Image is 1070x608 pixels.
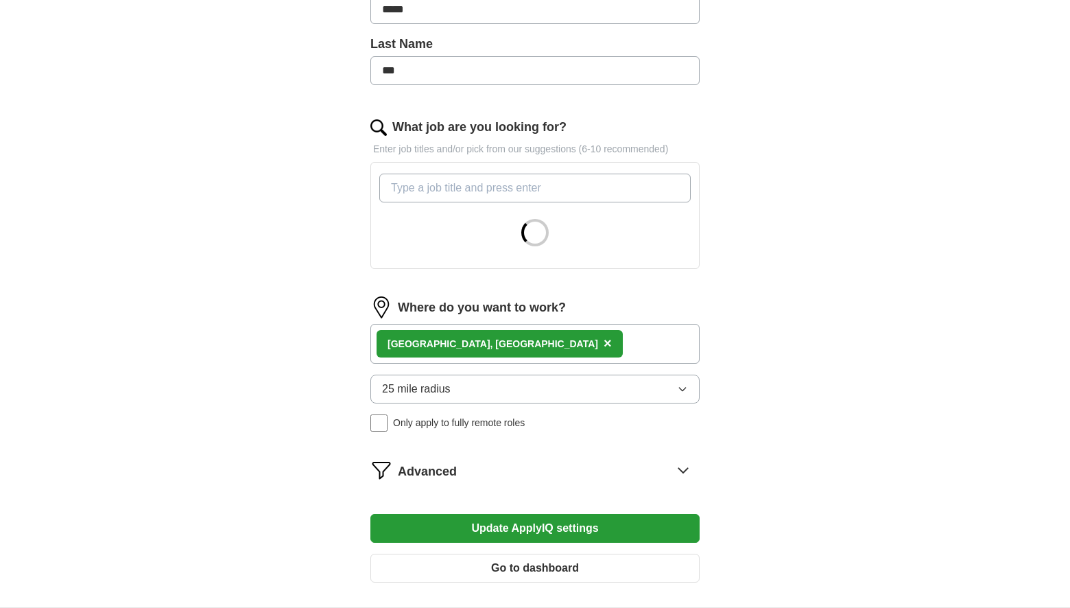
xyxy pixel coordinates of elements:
input: Only apply to fully remote roles [370,414,388,432]
button: 25 mile radius [370,375,700,404]
button: Update ApplyIQ settings [370,514,700,543]
p: Enter job titles and/or pick from our suggestions (6-10 recommended) [370,142,700,156]
button: Go to dashboard [370,554,700,583]
img: location.png [370,296,392,318]
span: Only apply to fully remote roles [393,416,525,430]
span: × [604,336,612,351]
label: What job are you looking for? [392,118,567,137]
input: Type a job title and press enter [379,174,691,202]
div: [GEOGRAPHIC_DATA], [GEOGRAPHIC_DATA] [388,337,598,351]
span: Advanced [398,463,457,481]
button: × [604,334,612,354]
img: filter [370,459,392,481]
label: Where do you want to work? [398,299,566,317]
span: 25 mile radius [382,381,451,397]
img: search.png [370,119,387,136]
label: Last Name [370,35,700,54]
